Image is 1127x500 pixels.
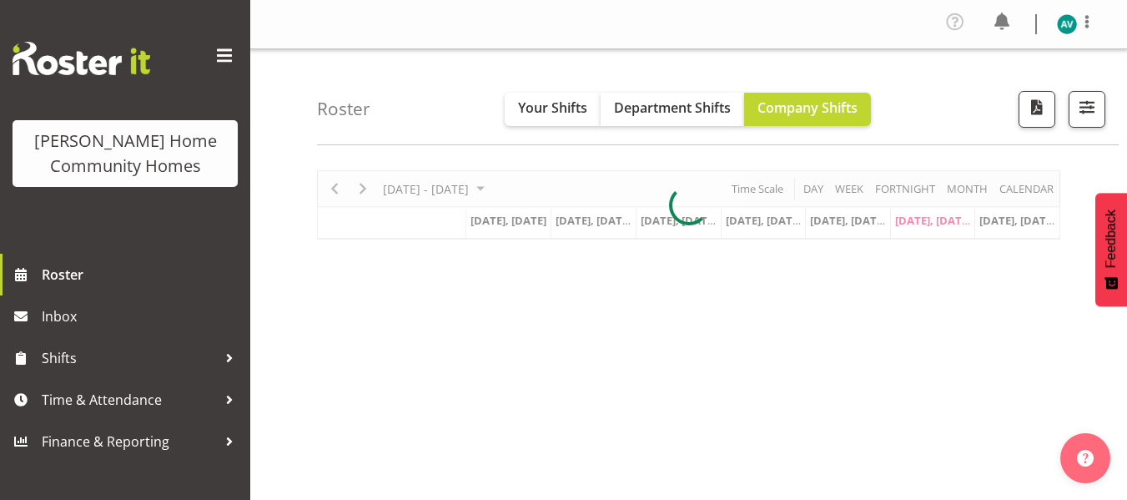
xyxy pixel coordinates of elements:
h4: Roster [317,99,370,119]
button: Download a PDF of the roster according to the set date range. [1019,91,1055,128]
img: Rosterit website logo [13,42,150,75]
img: help-xxl-2.png [1077,450,1094,467]
button: Department Shifts [601,93,744,126]
span: Your Shifts [518,98,587,117]
div: [PERSON_NAME] Home Community Homes [29,129,221,179]
span: Roster [42,262,242,287]
button: Your Shifts [505,93,601,126]
span: Shifts [42,346,217,371]
button: Feedback - Show survey [1095,193,1127,306]
span: Feedback [1104,210,1119,268]
button: Filter Shifts [1069,91,1105,128]
span: Company Shifts [757,98,858,117]
span: Department Shifts [614,98,731,117]
img: asiasiga-vili8528.jpg [1057,14,1077,34]
button: Company Shifts [744,93,871,126]
span: Inbox [42,304,242,329]
span: Finance & Reporting [42,429,217,454]
span: Time & Attendance [42,387,217,412]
